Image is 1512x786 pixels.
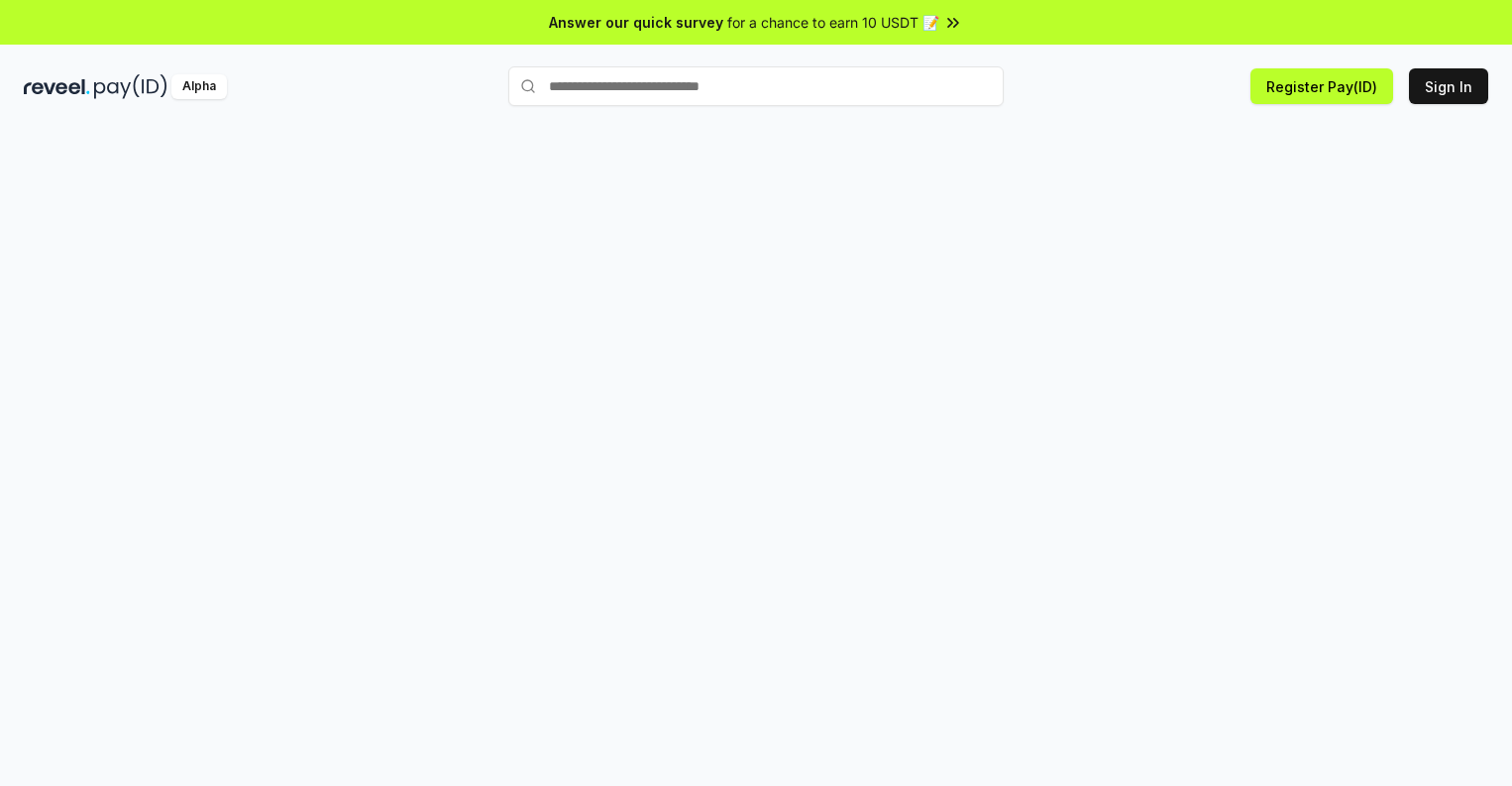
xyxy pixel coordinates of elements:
[1409,68,1488,104] button: Sign In
[94,74,167,99] img: pay_id
[727,12,939,33] span: for a chance to earn 10 USDT 📝
[24,74,90,99] img: reveel_dark
[171,74,227,99] div: Alpha
[549,12,723,33] span: Answer our quick survey
[1250,68,1393,104] button: Register Pay(ID)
